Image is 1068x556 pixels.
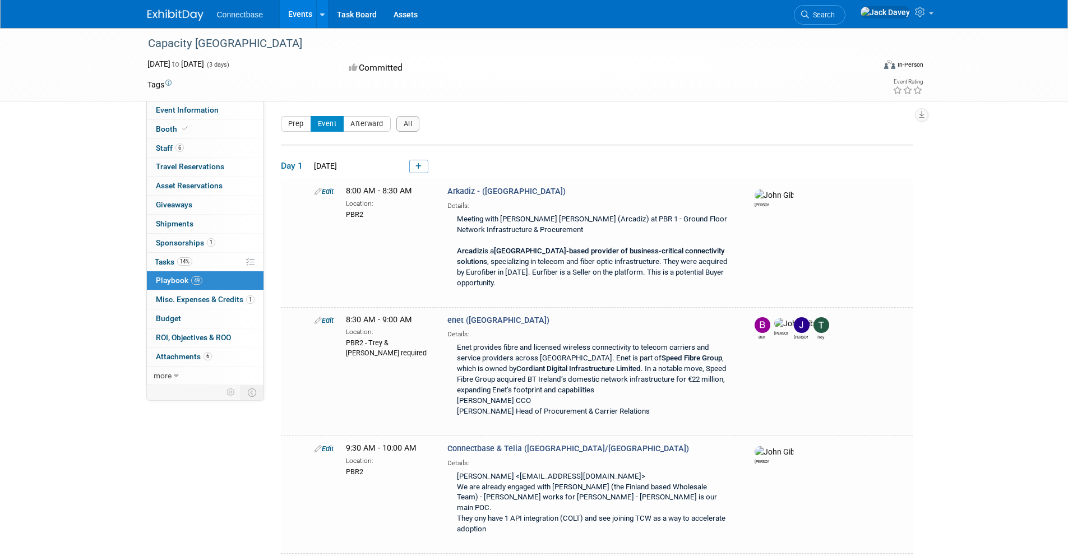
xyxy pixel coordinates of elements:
[147,10,204,21] img: ExhibitDay
[794,5,845,25] a: Search
[147,309,263,328] a: Budget
[457,247,725,266] b: [GEOGRAPHIC_DATA]-based provider of business-critical connectivity solutions
[346,186,412,196] span: 8:00 AM - 8:30 AM
[147,234,263,252] a: Sponsorships1
[147,347,263,366] a: Attachments6
[147,139,263,157] a: Staff6
[147,328,263,347] a: ROI, Objectives & ROO
[147,120,263,138] a: Booth
[755,189,794,201] img: John Giblin
[147,177,263,195] a: Asset Reservations
[343,116,391,132] button: Afterward
[156,124,190,133] span: Booth
[794,333,808,340] div: James Grant
[217,10,263,19] span: Connectbase
[241,385,263,400] td: Toggle Event Tabs
[893,79,923,85] div: Event Rating
[396,116,420,132] button: All
[156,352,212,361] span: Attachments
[147,367,263,385] a: more
[447,316,549,325] span: enet ([GEOGRAPHIC_DATA])
[147,253,263,271] a: Tasks14%
[147,101,263,119] a: Event Information
[346,455,431,466] div: Location:
[457,247,483,255] b: Arcadiz
[147,79,172,90] td: Tags
[774,329,788,336] div: John Giblin
[221,385,241,400] td: Personalize Event Tab Strip
[346,208,431,220] div: PBR2
[813,317,829,333] img: Trey Willis
[281,160,309,172] span: Day 1
[447,326,736,339] div: Details:
[447,198,736,211] div: Details:
[813,333,827,340] div: Trey Willis
[794,317,810,333] img: James Grant
[156,200,192,209] span: Giveaways
[177,257,192,266] span: 14%
[755,201,769,208] div: John Giblin
[345,58,593,78] div: Committed
[147,290,263,309] a: Misc. Expenses & Credits1
[808,58,924,75] div: Event Format
[447,444,689,453] span: Connectbase & Telia ([GEOGRAPHIC_DATA]/[GEOGRAPHIC_DATA])
[246,295,255,304] span: 1
[346,326,431,337] div: Location:
[755,333,769,340] div: Ben Edmond
[755,446,794,457] img: John Giblin
[315,444,334,453] a: Edit
[346,315,412,325] span: 8:30 AM - 9:00 AM
[170,59,181,68] span: to
[156,162,224,171] span: Travel Reservations
[447,339,736,421] div: Enet provides fibre and licensed wireless connectivity to telecom carriers and service providers ...
[897,61,923,69] div: In-Person
[206,61,229,68] span: (3 days)
[147,215,263,233] a: Shipments
[182,126,188,132] i: Booth reservation complete
[147,271,263,290] a: Playbook49
[311,161,337,170] span: [DATE]
[447,187,566,196] span: Arkadiz - ([GEOGRAPHIC_DATA])
[884,60,895,69] img: Format-Inperson.png
[662,354,722,362] b: Speed Fibre Group
[147,59,204,68] span: [DATE] [DATE]
[346,197,431,208] div: Location:
[144,34,858,54] div: Capacity [GEOGRAPHIC_DATA]
[809,11,835,19] span: Search
[147,196,263,214] a: Giveaways
[147,157,263,176] a: Travel Reservations
[156,181,223,190] span: Asset Reservations
[346,466,431,477] div: PBR2
[315,187,334,196] a: Edit
[156,333,231,342] span: ROI, Objectives & ROO
[346,443,417,453] span: 9:30 AM - 10:00 AM
[191,276,202,285] span: 49
[755,317,770,333] img: Ben Edmond
[447,455,736,468] div: Details:
[156,143,184,152] span: Staff
[156,295,255,304] span: Misc. Expenses & Credits
[860,6,910,18] img: Jack Davey
[774,318,813,329] img: John Giblin
[175,143,184,152] span: 6
[447,211,736,293] div: Meeting with [PERSON_NAME] [PERSON_NAME] (Arcadiz) at PBR 1 - Ground Floor Network Infrastructure...
[447,468,736,540] div: [PERSON_NAME] <[EMAIL_ADDRESS][DOMAIN_NAME]> We are already engaged with [PERSON_NAME] (the Finla...
[755,457,769,465] div: John Giblin
[315,316,334,325] a: Edit
[154,371,172,380] span: more
[346,337,431,358] div: PBR2 - Trey & [PERSON_NAME] required
[204,352,212,360] span: 6
[155,257,192,266] span: Tasks
[156,238,215,247] span: Sponsorships
[156,314,181,323] span: Budget
[311,116,344,132] button: Event
[281,116,311,132] button: Prep
[207,238,215,247] span: 1
[156,219,193,228] span: Shipments
[156,276,202,285] span: Playbook
[516,364,641,373] b: Cordiant Digital Infrastructure Limited
[156,105,219,114] span: Event Information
